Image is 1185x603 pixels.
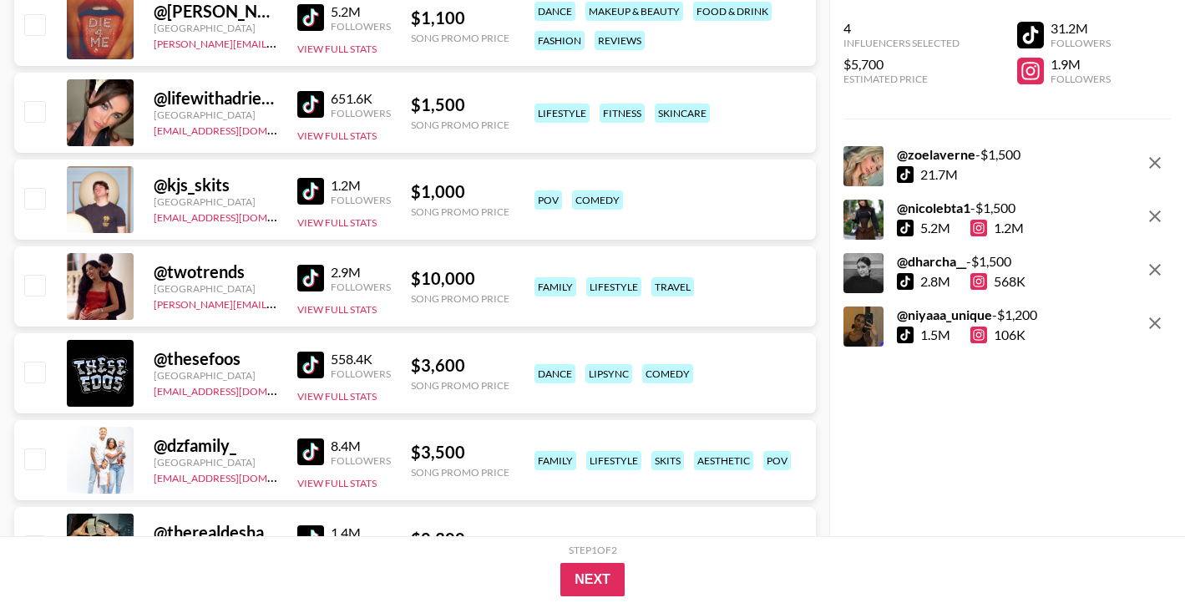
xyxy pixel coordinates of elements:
strong: @ dharcha__ [897,253,966,269]
div: [GEOGRAPHIC_DATA] [154,195,277,208]
div: pov [763,451,791,470]
div: 568K [970,273,1025,290]
div: $ 1,100 [411,8,509,28]
div: Song Promo Price [411,32,509,44]
a: [EMAIL_ADDRESS][DOMAIN_NAME] [154,121,322,137]
button: View Full Stats [297,390,377,403]
div: - $ 1,500 [897,253,1025,270]
div: comedy [572,190,623,210]
div: Estimated Price [843,73,960,85]
div: 1.2M [331,177,391,194]
div: [GEOGRAPHIC_DATA] [154,369,277,382]
div: Followers [331,194,391,206]
div: fitness [600,104,645,123]
div: comedy [642,364,693,383]
div: Followers [1051,73,1111,85]
button: Next [560,563,625,596]
button: remove [1138,307,1172,340]
button: View Full Stats [297,43,377,55]
div: 5.2M [920,220,950,236]
div: [GEOGRAPHIC_DATA] [154,456,277,469]
button: remove [1138,253,1172,286]
div: 558.4K [331,351,391,367]
div: lipsync [585,364,632,383]
div: @ [PERSON_NAME].[PERSON_NAME] [154,1,277,22]
div: @ thesefoos [154,348,277,369]
div: 4 [843,20,960,37]
div: [GEOGRAPHIC_DATA] [154,109,277,121]
button: remove [1138,200,1172,233]
div: makeup & beauty [585,2,683,21]
img: TikTok [297,4,324,31]
div: Followers [331,107,391,119]
div: 1.2M [970,220,1024,236]
div: 1.4M [331,524,391,541]
div: 31.2M [1051,20,1111,37]
div: Song Promo Price [411,119,509,131]
button: View Full Stats [297,477,377,489]
div: Song Promo Price [411,292,509,305]
div: $ 3,500 [411,442,509,463]
div: $ 2,300 [411,529,509,550]
div: family [534,277,576,296]
div: lifestyle [586,277,641,296]
img: TikTok [297,178,324,205]
button: View Full Stats [297,216,377,229]
iframe: Drift Widget Chat Controller [1101,519,1165,583]
a: [EMAIL_ADDRESS][DOMAIN_NAME] [154,208,322,224]
div: [GEOGRAPHIC_DATA] [154,282,277,295]
div: @ therealdeshaefrost [154,522,277,543]
strong: @ nicolebta1 [897,200,970,215]
div: 1.9M [1051,56,1111,73]
div: - $ 1,200 [897,307,1037,323]
div: - $ 1,500 [897,200,1024,216]
a: [PERSON_NAME][EMAIL_ADDRESS][DOMAIN_NAME] [154,295,401,311]
button: View Full Stats [297,303,377,316]
img: TikTok [297,91,324,118]
div: $5,700 [843,56,960,73]
div: lifestyle [534,104,590,123]
div: lifestyle [586,451,641,470]
div: 1.5M [920,327,950,343]
img: TikTok [297,352,324,378]
div: 2.9M [331,264,391,281]
a: [PERSON_NAME][EMAIL_ADDRESS][DOMAIN_NAME] [154,34,401,50]
a: [EMAIL_ADDRESS][DOMAIN_NAME] [154,382,322,398]
div: 21.7M [920,166,958,183]
div: Influencers Selected [843,37,960,49]
div: @ kjs_skits [154,175,277,195]
div: aesthetic [694,451,753,470]
div: pov [534,190,562,210]
div: $ 1,000 [411,181,509,202]
div: dance [534,364,575,383]
div: Followers [331,454,391,467]
img: TikTok [297,265,324,291]
div: @ dzfamily_ [154,435,277,456]
div: Followers [331,20,391,33]
div: skincare [655,104,710,123]
div: food & drink [693,2,772,21]
div: [GEOGRAPHIC_DATA] [154,22,277,34]
div: Followers [331,367,391,380]
div: - $ 1,500 [897,146,1020,163]
div: Followers [331,281,391,293]
div: reviews [595,31,645,50]
div: $ 10,000 [411,268,509,289]
div: 8.4M [331,438,391,454]
div: Song Promo Price [411,205,509,218]
button: View Full Stats [297,129,377,142]
div: Followers [1051,37,1111,49]
img: TikTok [297,525,324,552]
strong: @ niyaaa_unique [897,307,992,322]
div: skits [651,451,684,470]
div: travel [651,277,694,296]
div: Song Promo Price [411,466,509,479]
div: $ 1,500 [411,94,509,115]
strong: @ zoelaverne [897,146,975,162]
button: remove [1138,146,1172,180]
div: 5.2M [331,3,391,20]
div: family [534,451,576,470]
img: TikTok [297,438,324,465]
div: $ 3,600 [411,355,509,376]
div: @ lifewithadrienne [154,88,277,109]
